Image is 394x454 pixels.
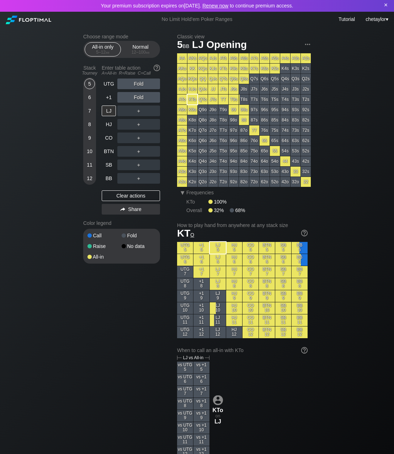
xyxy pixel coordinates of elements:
[239,125,249,135] div: 87o
[291,74,300,84] div: Q3s
[249,84,259,94] div: J7s
[239,105,249,115] div: 98s
[84,106,95,116] div: 7
[275,242,291,254] div: SB 5
[177,254,193,266] div: UTG 6
[106,50,110,55] span: bb
[280,74,290,84] div: Q4s
[177,228,194,239] span: KT
[218,125,228,135] div: T7o
[193,326,209,338] div: +1 12
[117,106,160,116] div: ＋
[198,94,208,104] div: QTo
[280,146,290,156] div: 54s
[260,84,270,94] div: J6s
[218,84,228,94] div: JTs
[291,125,300,135] div: 73s
[260,64,270,74] div: K6s
[177,115,187,125] div: A8o
[260,74,270,84] div: Q6s
[243,290,259,302] div: CO 9
[275,314,291,326] div: SB 11
[260,136,270,146] div: 66
[84,173,95,184] div: 12
[260,156,270,166] div: 64o
[193,242,209,254] div: +1 5
[239,177,249,187] div: 82o
[218,105,228,115] div: T9o
[186,190,214,195] span: Frequencies
[301,84,311,94] div: J2s
[226,290,242,302] div: HJ 9
[218,53,228,63] div: ATs
[259,242,275,254] div: BTN 5
[239,94,249,104] div: T8s
[177,74,187,84] div: AQo
[210,290,226,302] div: LJ 9
[239,156,249,166] div: 84o
[270,53,280,63] div: A5s
[280,177,290,187] div: 42o
[126,50,155,55] div: 12 – 100
[249,156,259,166] div: 74o
[270,115,280,125] div: 85s
[229,167,239,177] div: 93o
[270,167,280,177] div: 53o
[208,74,218,84] div: QJs
[270,105,280,115] div: 95s
[198,105,208,115] div: Q9o
[146,50,150,55] span: bb
[193,278,209,290] div: +1 8
[292,242,308,254] div: BB 5
[151,16,243,24] div: No Limit Hold’em Poker Ranges
[213,395,223,405] img: icon-avatar.b40e07d9.svg
[292,266,308,278] div: BB 7
[202,3,228,9] span: Renew now
[198,167,208,177] div: Q3o
[177,167,187,177] div: A3o
[177,266,193,278] div: UTG 7
[229,115,239,125] div: 98o
[177,64,187,74] div: AKo
[249,136,259,146] div: 76o
[187,74,197,84] div: KQo
[301,105,311,115] div: 92s
[304,40,312,48] img: ellipsis.fd386fe8.svg
[243,314,259,326] div: CO 11
[198,177,208,187] div: Q2o
[198,84,208,94] div: QJo
[208,94,218,104] div: JTo
[208,136,218,146] div: J6o
[208,177,218,187] div: J2o
[208,167,218,177] div: J3o
[249,53,259,63] div: A7s
[208,64,218,74] div: KJs
[210,326,226,338] div: LJ 12
[80,71,99,76] div: Tourney
[230,207,245,213] div: 68%
[259,290,275,302] div: BTN 9
[102,92,116,103] div: +1
[301,94,311,104] div: T2s
[198,146,208,156] div: Q5o
[243,278,259,290] div: CO 8
[291,64,300,74] div: K3s
[187,156,197,166] div: K4o
[210,266,226,278] div: LJ 7
[229,105,239,115] div: 99
[229,156,239,166] div: 94o
[198,53,208,63] div: AQs
[259,314,275,326] div: BTN 11
[187,105,197,115] div: K9o
[177,242,193,254] div: UTG 5
[84,92,95,103] div: 6
[208,125,218,135] div: J7o
[291,177,300,187] div: 32o
[260,105,270,115] div: 96s
[210,278,226,290] div: LJ 8
[102,190,160,201] div: Clear actions
[270,177,280,187] div: 52o
[177,156,187,166] div: A4o
[84,146,95,157] div: 10
[300,346,308,354] img: help.32db89a4.svg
